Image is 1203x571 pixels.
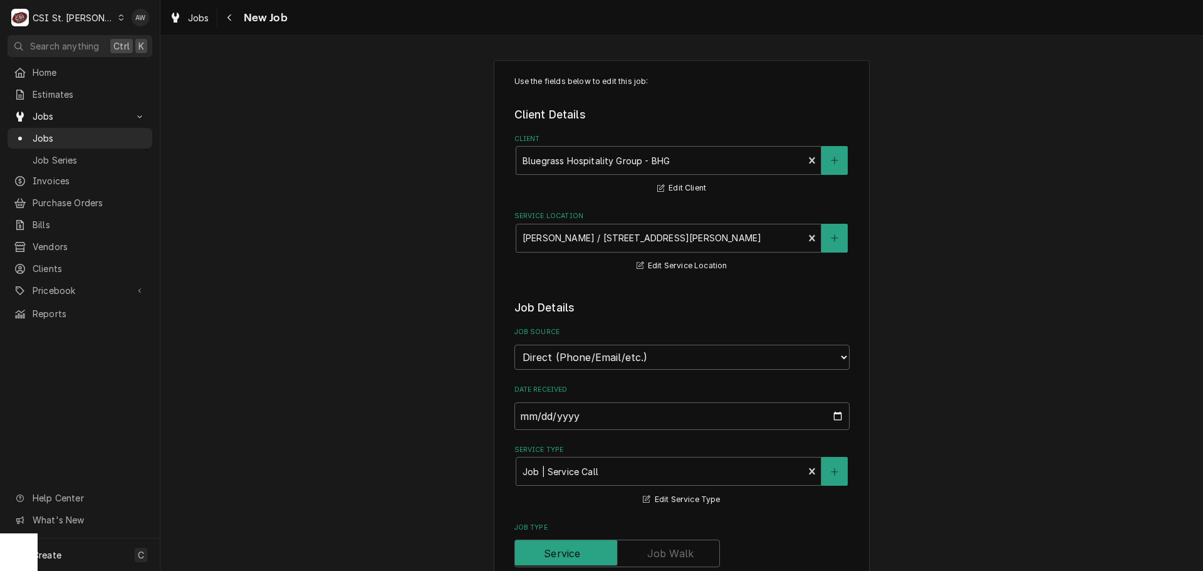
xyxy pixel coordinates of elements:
[113,39,130,53] span: Ctrl
[821,224,848,253] button: Create New Location
[8,192,152,213] a: Purchase Orders
[8,150,152,170] a: Job Series
[514,107,850,123] legend: Client Details
[8,214,152,235] a: Bills
[514,523,850,567] div: Job Type
[655,181,708,196] button: Edit Client
[514,76,850,87] p: Use the fields below to edit this job:
[33,513,145,526] span: What's New
[635,258,729,274] button: Edit Service Location
[33,66,146,79] span: Home
[514,445,850,455] label: Service Type
[8,170,152,191] a: Invoices
[33,196,146,209] span: Purchase Orders
[514,402,850,430] input: yyyy-mm-dd
[831,468,838,476] svg: Create New Service
[33,307,146,320] span: Reports
[11,9,29,26] div: CSI St. Louis's Avatar
[220,8,240,28] button: Navigate back
[514,327,850,369] div: Job Source
[33,262,146,275] span: Clients
[33,132,146,145] span: Jobs
[33,218,146,231] span: Bills
[514,134,850,196] div: Client
[11,9,29,26] div: C
[514,211,850,273] div: Service Location
[33,284,127,297] span: Pricebook
[132,9,149,26] div: AW
[8,303,152,324] a: Reports
[641,492,722,508] button: Edit Service Type
[132,9,149,26] div: Alexandria Wilp's Avatar
[821,457,848,486] button: Create New Service
[33,110,127,123] span: Jobs
[8,488,152,508] a: Go to Help Center
[30,39,99,53] span: Search anything
[8,258,152,279] a: Clients
[8,236,152,257] a: Vendors
[514,385,850,395] label: Date Received
[138,548,144,562] span: C
[33,88,146,101] span: Estimates
[8,128,152,149] a: Jobs
[33,154,146,167] span: Job Series
[831,156,838,165] svg: Create New Client
[514,211,850,221] label: Service Location
[514,523,850,533] label: Job Type
[8,35,152,57] button: Search anythingCtrlK
[8,106,152,127] a: Go to Jobs
[8,510,152,530] a: Go to What's New
[514,445,850,507] div: Service Type
[33,491,145,505] span: Help Center
[188,11,209,24] span: Jobs
[8,62,152,83] a: Home
[164,8,214,28] a: Jobs
[821,146,848,175] button: Create New Client
[138,39,144,53] span: K
[33,11,114,24] div: CSI St. [PERSON_NAME]
[33,550,61,560] span: Create
[514,327,850,337] label: Job Source
[33,174,146,187] span: Invoices
[514,134,850,144] label: Client
[240,9,288,26] span: New Job
[514,300,850,316] legend: Job Details
[8,84,152,105] a: Estimates
[831,234,838,243] svg: Create New Location
[8,280,152,301] a: Go to Pricebook
[33,240,146,253] span: Vendors
[514,385,850,429] div: Date Received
